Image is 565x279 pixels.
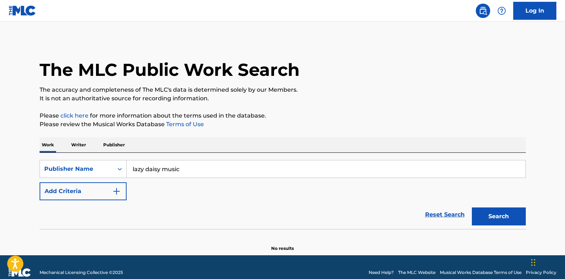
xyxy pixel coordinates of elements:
[472,207,526,225] button: Search
[40,137,56,152] p: Work
[165,121,204,128] a: Terms of Use
[44,165,109,173] div: Publisher Name
[40,120,526,129] p: Please review the Musical Works Database
[422,207,468,223] a: Reset Search
[40,86,526,94] p: The accuracy and completeness of The MLC's data is determined solely by our Members.
[40,111,526,120] p: Please for more information about the terms used in the database.
[513,2,556,20] a: Log In
[112,187,121,196] img: 9d2ae6d4665cec9f34b9.svg
[9,268,31,277] img: logo
[497,6,506,15] img: help
[40,182,127,200] button: Add Criteria
[40,59,300,81] h1: The MLC Public Work Search
[40,160,526,229] form: Search Form
[101,137,127,152] p: Publisher
[495,4,509,18] div: Help
[369,269,394,276] a: Need Help?
[531,252,536,273] div: Drag
[398,269,436,276] a: The MLC Website
[529,244,565,279] iframe: Chat Widget
[479,6,487,15] img: search
[69,137,88,152] p: Writer
[526,269,556,276] a: Privacy Policy
[40,94,526,103] p: It is not an authoritative source for recording information.
[9,5,36,16] img: MLC Logo
[476,4,490,18] a: Public Search
[40,269,123,276] span: Mechanical Licensing Collective © 2025
[271,237,294,252] p: No results
[60,112,88,119] a: click here
[440,269,521,276] a: Musical Works Database Terms of Use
